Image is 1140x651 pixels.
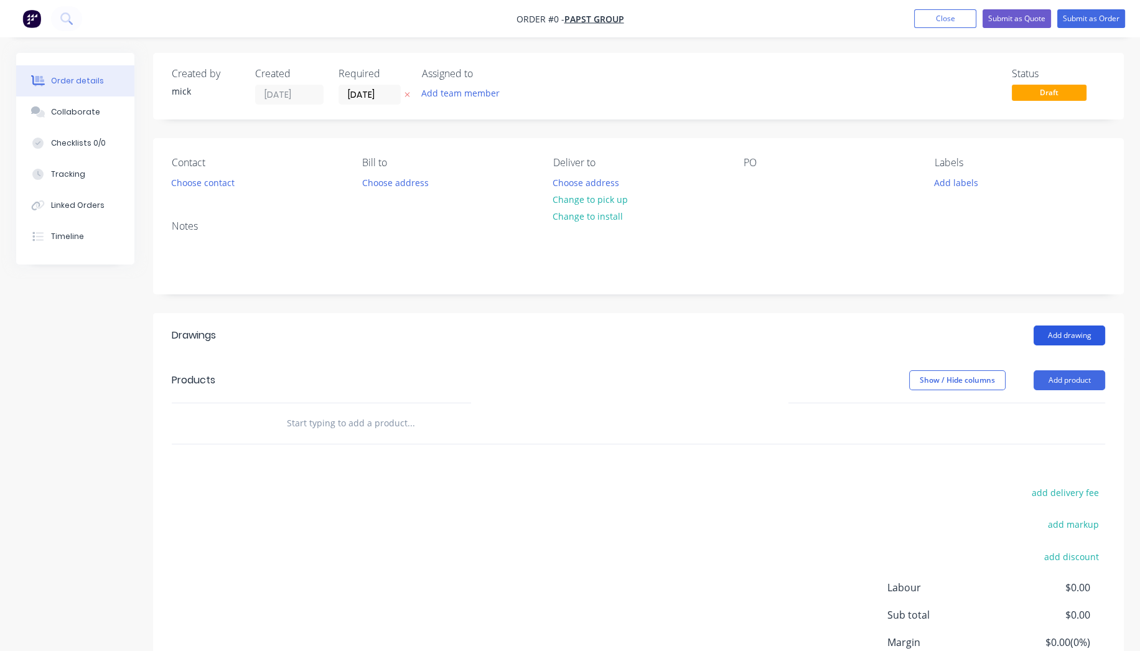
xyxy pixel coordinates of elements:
button: Submit as Order [1057,9,1125,28]
span: $0.00 [998,607,1090,622]
button: Add labels [927,174,984,190]
div: Created [255,68,324,80]
div: Labels [935,157,1105,169]
div: Notes [172,220,1105,232]
span: Margin [887,635,998,650]
span: $0.00 ( 0 %) [998,635,1090,650]
div: Order details [51,75,104,87]
span: Sub total [887,607,998,622]
span: Order #0 - [516,13,564,25]
button: Show / Hide columns [909,370,1006,390]
div: PO [744,157,914,169]
div: Products [172,373,215,388]
div: Status [1012,68,1105,80]
button: Collaborate [16,96,134,128]
div: Deliver to [553,157,724,169]
div: mick [172,85,240,98]
button: Change to install [546,208,630,225]
button: Order details [16,65,134,96]
div: Tracking [51,169,85,180]
div: Linked Orders [51,200,105,211]
div: Timeline [51,231,84,242]
button: Add team member [422,85,507,101]
a: Papst Group [564,13,624,25]
button: Checklists 0/0 [16,128,134,159]
button: Change to pick up [546,191,635,208]
span: $0.00 [998,580,1090,595]
div: Collaborate [51,106,100,118]
button: Add drawing [1034,325,1105,345]
div: Checklists 0/0 [51,138,106,149]
div: Created by [172,68,240,80]
button: Timeline [16,221,134,252]
button: add markup [1041,516,1105,533]
div: Bill to [362,157,533,169]
button: Close [914,9,976,28]
button: add discount [1037,548,1105,564]
button: add delivery fee [1025,484,1105,501]
input: Start typing to add a product... [286,411,535,436]
span: Labour [887,580,998,595]
div: Contact [172,157,342,169]
button: Linked Orders [16,190,134,221]
button: Choose address [546,174,626,190]
div: Drawings [172,328,216,343]
button: Choose address [355,174,435,190]
div: Assigned to [422,68,546,80]
div: Required [339,68,407,80]
span: Draft [1012,85,1086,100]
img: Factory [22,9,41,28]
button: Tracking [16,159,134,190]
button: Choose contact [165,174,241,190]
button: Submit as Quote [983,9,1051,28]
button: Add team member [415,85,507,101]
button: Add product [1034,370,1105,390]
